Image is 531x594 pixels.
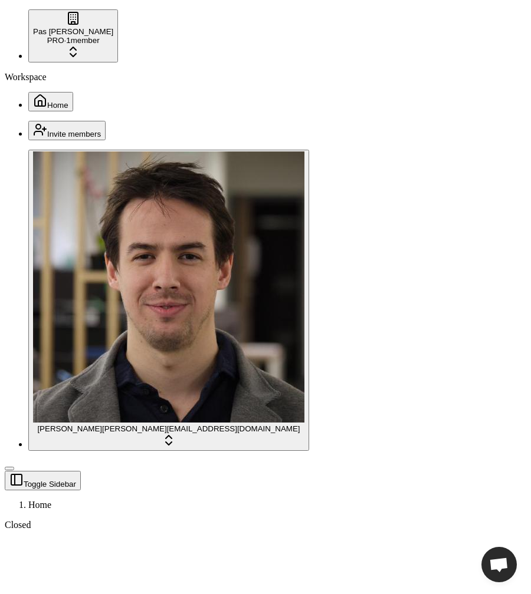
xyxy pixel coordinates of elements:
img: Jonathan Beurel [33,151,304,423]
span: Invite members [47,130,101,138]
button: Toggle Sidebar [5,471,81,490]
span: [PERSON_NAME] [37,424,102,433]
button: Jonathan Beurel[PERSON_NAME][PERSON_NAME][EMAIL_ADDRESS][DOMAIN_NAME] [28,150,309,451]
button: Toggle Sidebar [5,467,14,470]
div: PRO · 1 member [33,36,113,45]
span: Closed [5,520,31,530]
div: Workspace [5,72,526,82]
span: Home [28,500,51,510]
div: Open chat [481,547,517,582]
button: Home [28,92,73,111]
button: Invite members [28,121,106,140]
button: Pas [PERSON_NAME]PRO·1member [28,9,118,62]
nav: breadcrumb [5,500,526,510]
span: Toggle Sidebar [24,480,76,489]
span: Home [47,101,68,110]
a: Invite members [28,128,106,138]
a: Home [28,100,73,110]
div: Pas [PERSON_NAME] [33,27,113,36]
span: [PERSON_NAME][EMAIL_ADDRESS][DOMAIN_NAME] [102,424,300,433]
